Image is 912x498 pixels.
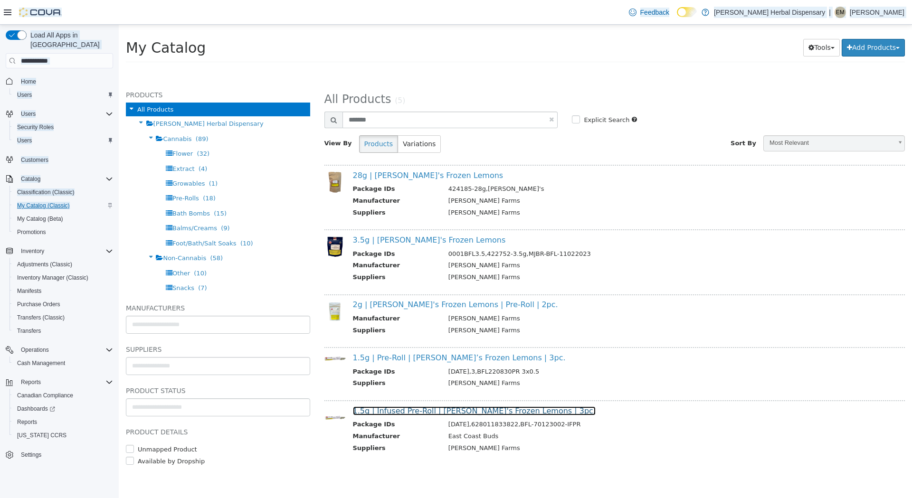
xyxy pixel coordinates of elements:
span: Reports [17,418,37,426]
span: Pre-Rolls [54,170,80,177]
span: (4) [80,141,88,148]
span: My Catalog (Beta) [13,213,113,225]
span: [US_STATE] CCRS [17,432,66,439]
th: Suppliers [234,248,323,260]
button: Purchase Orders [9,298,117,311]
span: [PERSON_NAME] Herbal Dispensary [35,95,145,103]
th: Manufacturer [234,407,323,419]
a: Transfers [13,325,45,337]
span: Transfers (Classic) [17,314,65,321]
span: Feedback [640,8,669,17]
th: Manufacturer [234,289,323,301]
div: Erica MacQuarrie [835,7,846,18]
a: Canadian Compliance [13,390,77,401]
span: Load All Apps in [GEOGRAPHIC_DATA] [27,30,113,49]
a: 1.5g | Infused Pre-Roll | [PERSON_NAME]'s Frozen Lemons | 3pc. [234,382,477,391]
button: Catalog [2,172,117,186]
button: Adjustments (Classic) [9,258,117,271]
img: 150 [206,147,227,168]
button: Transfers [9,324,117,338]
th: Package IDs [234,342,323,354]
a: Most Relevant [645,111,786,127]
td: [PERSON_NAME] Farms [323,183,765,195]
a: Manifests [13,285,45,297]
a: 2g | [PERSON_NAME]'s Frozen Lemons | Pre-Roll | 2pc. [234,275,439,284]
h5: Manufacturers [7,278,191,289]
span: Manifests [17,287,41,295]
a: Reports [13,416,41,428]
span: Promotions [17,228,46,236]
span: Security Roles [17,123,54,131]
button: Promotions [9,226,117,239]
span: Canadian Compliance [13,390,113,401]
button: Customers [2,153,117,167]
button: Users [9,134,117,147]
button: Canadian Compliance [9,389,117,402]
span: Classification (Classic) [17,188,75,196]
label: Unmapped Product [17,420,78,430]
button: Transfers (Classic) [9,311,117,324]
button: My Catalog (Classic) [9,199,117,212]
span: My Catalog (Classic) [17,202,70,209]
a: Security Roles [13,122,57,133]
button: Reports [2,376,117,389]
span: (10) [75,245,88,252]
span: Extract [54,141,76,148]
span: Catalog [17,173,113,185]
a: Users [13,89,36,101]
span: Settings [17,449,113,460]
span: Users [17,91,32,99]
td: [DATE],628011833822,BFL-70123002-IFPR [323,395,765,407]
span: Security Roles [13,122,113,133]
h5: Product Details [7,402,191,413]
small: (5) [276,72,286,80]
span: Dashboards [13,403,113,414]
a: [US_STATE] CCRS [13,430,70,441]
img: 150 [206,330,227,338]
button: Inventory Manager (Classic) [9,271,117,284]
img: 150 [206,276,227,298]
td: [PERSON_NAME] Farms [323,236,765,248]
a: 1.5g | Pre-Roll | [PERSON_NAME]’s Frozen Lemons | 3pc. [234,329,447,338]
span: Users [21,110,36,118]
label: Available by Dropship [17,432,86,442]
td: [DATE],3,BFL220830PR 3x0.5 [323,342,765,354]
a: Users [13,135,36,146]
th: Suppliers [234,419,323,431]
span: Operations [17,344,113,356]
a: My Catalog (Classic) [13,200,74,211]
span: My Catalog (Classic) [13,200,113,211]
button: Add Products [723,14,786,32]
button: Inventory [2,244,117,258]
span: (89) [77,111,90,118]
span: Home [17,75,113,87]
span: Settings [21,451,41,459]
span: Inventory Manager (Classic) [13,272,113,283]
a: Adjustments (Classic) [13,259,76,270]
th: Package IDs [234,395,323,407]
img: 150 [206,211,227,233]
span: View By [206,115,233,122]
span: Non-Cannabis [44,230,87,237]
button: Reports [17,376,45,388]
td: 0001BFL3.5,422752-3.5g,MJBR-BFL-11022023 [323,225,765,236]
span: My Catalog (Beta) [17,215,63,223]
a: Promotions [13,226,50,238]
button: My Catalog (Beta) [9,212,117,226]
td: [PERSON_NAME] Farms [323,419,765,431]
span: (9) [102,200,111,207]
button: Tools [684,14,721,32]
p: [PERSON_NAME] [850,7,904,18]
td: [PERSON_NAME] Farms [323,248,765,260]
a: Classification (Classic) [13,187,78,198]
a: Purchase Orders [13,299,64,310]
button: Users [17,108,39,120]
button: Settings [2,448,117,461]
th: Suppliers [234,301,323,313]
th: Suppliers [234,183,323,195]
p: [PERSON_NAME] Herbal Dispensary [714,7,825,18]
span: Cannabis [44,111,73,118]
span: Canadian Compliance [17,392,73,399]
span: Inventory Manager (Classic) [17,274,88,282]
span: Dashboards [17,405,55,413]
